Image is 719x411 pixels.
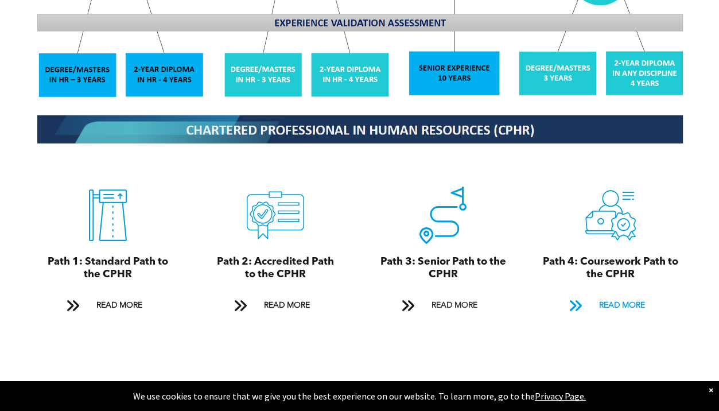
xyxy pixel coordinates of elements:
a: READ MORE [226,295,325,316]
span: READ MORE [595,295,649,316]
div: Dismiss notification [709,384,713,396]
span: Path 1: Standard Path to the CPHR [48,257,168,280]
a: READ MORE [561,295,660,316]
span: READ MORE [92,295,146,316]
span: Path 4: Coursework Path to the CPHR [543,257,678,280]
span: Path 3: Senior Path to the CPHR [380,257,506,280]
span: READ MORE [427,295,481,316]
span: Path 2: Accredited Path to the CPHR [217,257,334,280]
a: Privacy Page. [535,390,586,402]
a: READ MORE [59,295,157,316]
span: READ MORE [260,295,314,316]
a: READ MORE [394,295,492,316]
